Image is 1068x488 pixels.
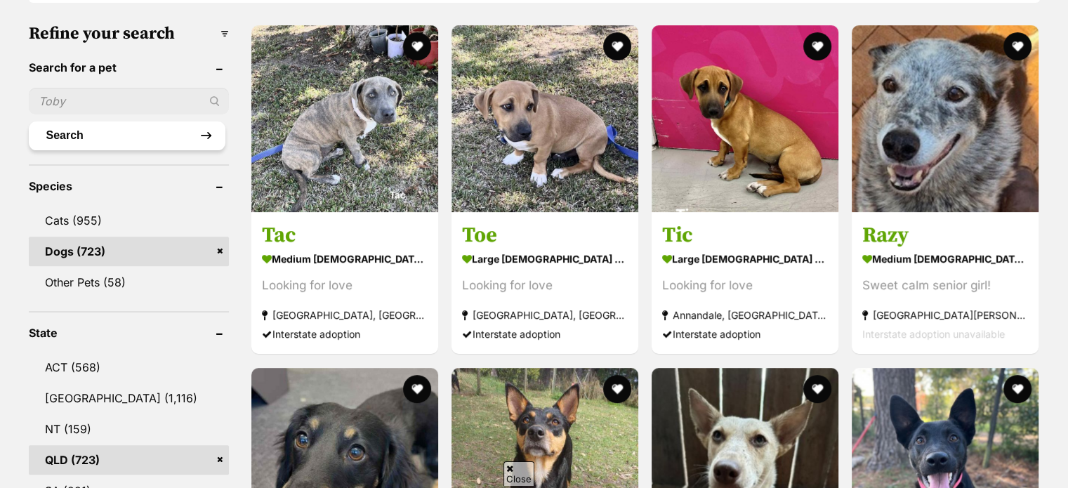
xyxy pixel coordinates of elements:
a: Tic large [DEMOGRAPHIC_DATA] Dog Looking for love Annandale, [GEOGRAPHIC_DATA] Interstate adoption [652,212,838,355]
div: Interstate adoption [462,325,628,344]
div: Looking for love [662,277,828,296]
h3: Tic [662,223,828,249]
header: Search for a pet [29,61,229,74]
a: QLD (723) [29,445,229,475]
a: [GEOGRAPHIC_DATA] (1,116) [29,383,229,413]
strong: medium [DEMOGRAPHIC_DATA] Dog [862,249,1028,270]
input: Toby [29,88,229,114]
strong: large [DEMOGRAPHIC_DATA] Dog [462,249,628,270]
a: NT (159) [29,414,229,444]
a: Toe large [DEMOGRAPHIC_DATA] Dog Looking for love [GEOGRAPHIC_DATA], [GEOGRAPHIC_DATA] Interstate... [451,212,638,355]
div: Interstate adoption [662,325,828,344]
h3: Refine your search [29,24,229,44]
button: favourite [603,375,631,403]
strong: [GEOGRAPHIC_DATA][PERSON_NAME], [GEOGRAPHIC_DATA] [862,306,1028,325]
strong: [GEOGRAPHIC_DATA], [GEOGRAPHIC_DATA] [462,306,628,325]
div: Looking for love [262,277,428,296]
a: ACT (568) [29,352,229,382]
span: Interstate adoption unavailable [862,329,1005,341]
h3: Tac [262,223,428,249]
header: State [29,327,229,339]
h3: Razy [862,223,1028,249]
strong: medium [DEMOGRAPHIC_DATA] Dog [262,249,428,270]
img: Tic - Bullmastiff x Jack Russell Terrier Dog [652,25,838,212]
a: Dogs (723) [29,237,229,266]
strong: [GEOGRAPHIC_DATA], [GEOGRAPHIC_DATA] [262,306,428,325]
img: Toe - Bullmastiff x Jack Russell Terrier Dog [451,25,638,212]
a: Tac medium [DEMOGRAPHIC_DATA] Dog Looking for love [GEOGRAPHIC_DATA], [GEOGRAPHIC_DATA] Interstat... [251,212,438,355]
div: Interstate adoption [262,325,428,344]
div: Looking for love [462,277,628,296]
a: Cats (955) [29,206,229,235]
strong: Annandale, [GEOGRAPHIC_DATA] [662,306,828,325]
button: favourite [803,375,831,403]
button: favourite [1003,32,1031,60]
a: Razy medium [DEMOGRAPHIC_DATA] Dog Sweet calm senior girl! [GEOGRAPHIC_DATA][PERSON_NAME], [GEOGR... [852,212,1039,355]
button: favourite [403,375,431,403]
button: favourite [403,32,431,60]
strong: large [DEMOGRAPHIC_DATA] Dog [662,249,828,270]
button: favourite [603,32,631,60]
button: Search [29,121,225,150]
img: Tac - Bullmastiff x Jack Russell Terrier Dog [251,25,438,212]
div: Sweet calm senior girl! [862,277,1028,296]
button: favourite [1003,375,1031,403]
span: Close [503,461,534,486]
h3: Toe [462,223,628,249]
a: Other Pets (58) [29,268,229,297]
header: Species [29,180,229,192]
button: favourite [803,32,831,60]
img: Razy - Australian Cattle Dog [852,25,1039,212]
